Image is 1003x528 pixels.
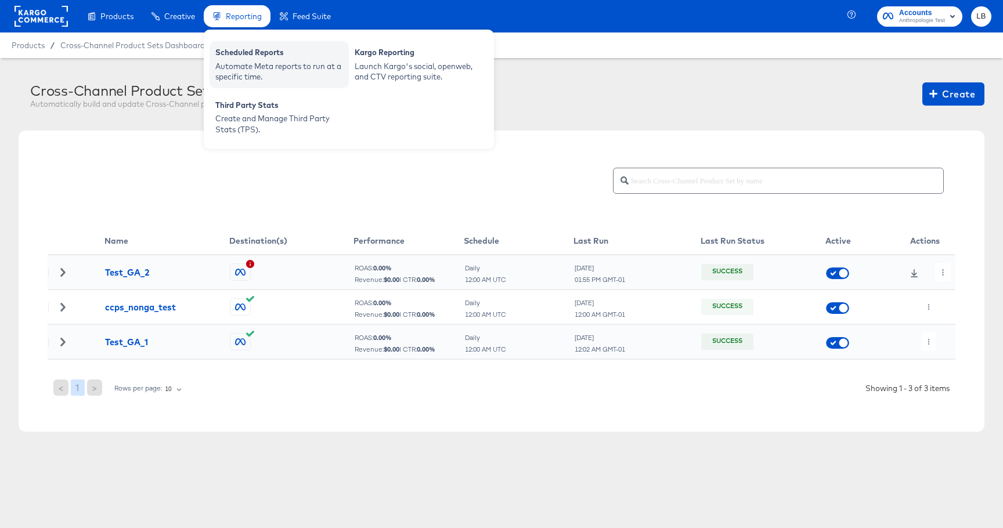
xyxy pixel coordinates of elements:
div: [DATE] [574,299,626,307]
div: Daily [464,299,507,307]
div: Daily [464,264,507,272]
div: 01:55 PM GMT-01 [574,276,626,284]
span: Create [932,86,975,102]
div: Automatically build and update Cross-Channel product sets based on your performance data [30,99,366,110]
div: Revenue: | CTR: [354,310,463,319]
div: Toggle Row Expanded [48,303,77,311]
div: Revenue: | CTR: [354,345,463,353]
th: Active [825,227,895,255]
div: Rows per page: [114,384,163,392]
span: Products [12,41,45,50]
span: / [45,41,60,50]
button: LB [971,6,991,27]
div: 12:00 AM GMT-01 [574,310,626,319]
div: Showing 1 - 3 of 3 items [865,383,950,394]
th: Schedule [464,227,573,255]
b: 0.00 % [373,263,392,272]
b: 0.00 % [373,298,392,307]
div: Success [712,267,742,277]
b: $ 0.00 [384,275,399,284]
div: Revenue: | CTR: [354,276,463,284]
span: Feed Suite [293,12,331,21]
div: 12:00 AM UTC [464,345,507,353]
div: 12:00 AM UTC [464,310,507,319]
div: [DATE] [574,334,626,342]
div: 10 [165,382,183,397]
th: Performance [353,227,463,255]
th: Destination(s) [229,227,354,255]
b: 0.00 % [417,310,435,319]
span: LB [976,10,987,23]
div: 12:00 AM UTC [464,276,507,284]
span: Reporting [226,12,262,21]
b: 0.00 % [417,345,435,353]
button: Create [922,82,984,106]
th: Last Run [573,227,701,255]
div: Daily [464,334,507,342]
div: Cross-Channel Product Sets [30,82,366,99]
div: Test_GA_1 [105,336,148,348]
span: 1 [75,379,80,396]
b: $ 0.00 [384,310,399,319]
th: Last Run Status [701,227,825,255]
div: ROAS: [354,264,463,272]
div: Success [712,337,742,347]
button: 1 [71,379,84,396]
div: Test_GA_2 [105,266,149,279]
th: Actions [895,227,955,255]
div: ROAS: [354,299,463,307]
span: Creative [164,12,195,21]
div: ccps_nonga_test [105,301,176,313]
span: Accounts [899,7,945,19]
div: Toggle Row Expanded [48,338,77,346]
span: Anthropologie Test [899,16,945,26]
div: Success [712,302,742,312]
b: 0.00 % [417,275,435,284]
input: Search Cross-Channel Product Set by name [629,164,943,189]
div: ROAS: [354,334,463,342]
div: Toggle Row Expanded [48,268,77,276]
b: $ 0.00 [384,345,399,353]
th: Name [104,227,229,255]
span: Products [100,12,134,21]
b: 0.00 % [373,333,392,342]
div: [DATE] [574,264,626,272]
a: Cross-Channel Product Sets Dashboard [60,41,205,50]
button: AccountsAnthropologie Test [877,6,962,27]
div: 12:02 AM GMT-01 [574,345,626,353]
